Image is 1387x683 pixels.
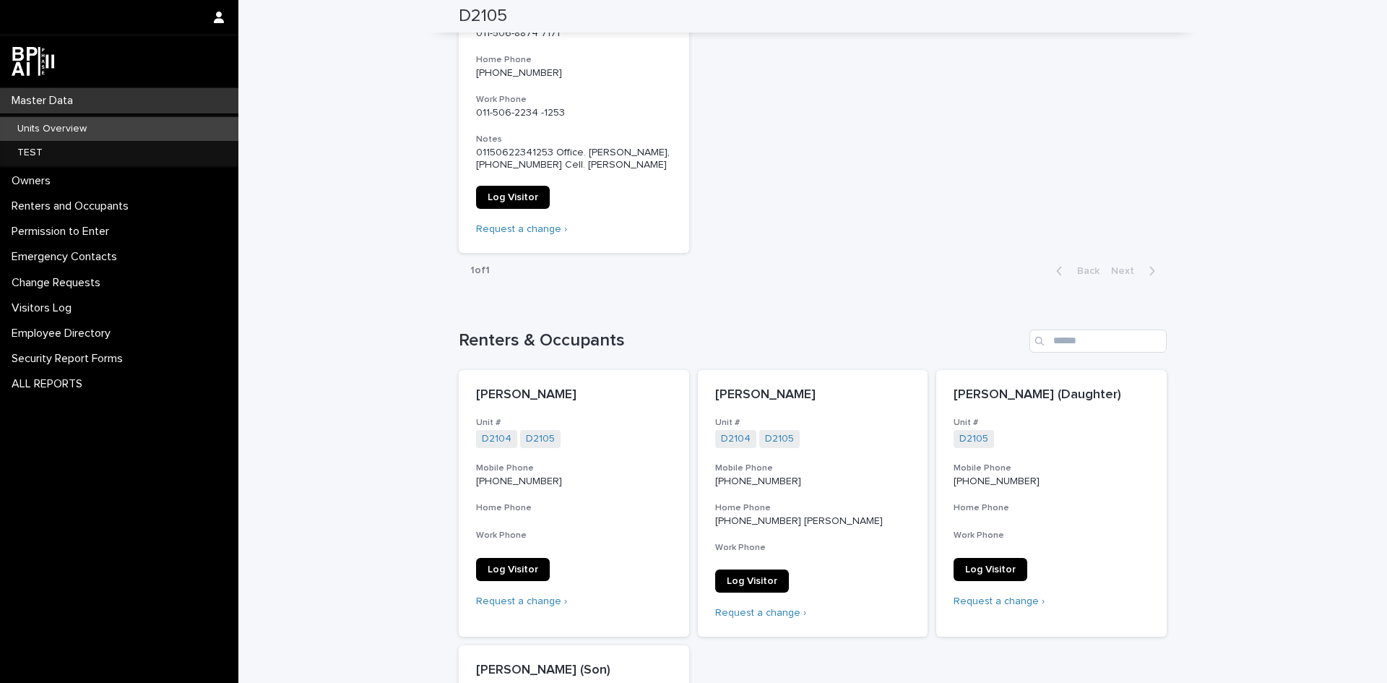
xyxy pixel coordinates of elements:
a: [PERSON_NAME]Unit #D2104 D2105 Mobile Phone[PHONE_NUMBER]Home Phone[PHONE_NUMBER] [PERSON_NAME]Wo... [698,370,928,637]
p: Security Report Forms [6,352,134,366]
h3: Mobile Phone [715,463,911,474]
a: 011-506-8874 7171 [476,28,560,38]
span: Back [1068,266,1099,276]
a: D2104 [482,433,511,445]
h3: Home Phone [476,502,672,514]
p: [PERSON_NAME] [476,387,672,403]
h3: Mobile Phone [476,463,672,474]
span: Log Visitor [488,564,538,575]
span: Log Visitor [965,564,1016,575]
h3: Home Phone [954,502,1149,514]
p: [PERSON_NAME] (Son) [476,663,672,679]
a: Request a change › [954,596,1045,606]
p: 1 of 1 [459,253,501,288]
a: 011-506-2234 -1253 [476,108,565,118]
h3: Unit # [715,417,911,429]
span: Next [1111,266,1143,276]
a: Log Visitor [715,570,789,593]
p: Renters and Occupants [6,199,140,213]
p: TEST [6,147,54,159]
p: 01150622341253 Office. [PERSON_NAME], [PHONE_NUMBER] Cell. [PERSON_NAME] [476,147,672,171]
p: Visitors Log [6,301,83,315]
span: Log Visitor [488,192,538,202]
p: ALL REPORTS [6,377,94,391]
a: [PHONE_NUMBER] [715,476,801,486]
h3: Work Phone [715,542,911,554]
h2: D2105 [459,6,507,27]
h3: Unit # [476,417,672,429]
p: Master Data [6,94,85,108]
p: Change Requests [6,276,112,290]
a: Request a change › [476,596,567,606]
a: Request a change › [715,608,806,618]
p: Units Overview [6,123,98,135]
a: Log Visitor [954,558,1027,581]
a: Request a change › [476,224,567,234]
a: D2105 [526,433,555,445]
p: Permission to Enter [6,225,121,239]
p: Employee Directory [6,327,122,340]
button: Next [1105,265,1167,278]
a: [PHONE_NUMBER] [476,476,562,486]
a: [PHONE_NUMBER] [954,476,1040,486]
input: Search [1029,330,1167,353]
h3: Work Phone [954,530,1149,541]
p: [PERSON_NAME] (Daughter) [954,387,1149,403]
a: [PERSON_NAME]Unit #D2104 D2105 Mobile Phone[PHONE_NUMBER]Home PhoneWork PhoneLog VisitorRequest a... [459,370,689,637]
h3: Home Phone [715,502,911,514]
button: Back [1045,265,1105,278]
a: D2105 [765,433,794,445]
a: Log Visitor [476,558,550,581]
h3: Notes [476,134,672,145]
p: Owners [6,174,62,188]
p: [PERSON_NAME] [715,387,911,403]
h3: Mobile Phone [954,463,1149,474]
h3: Work Phone [476,530,672,541]
h3: Home Phone [476,54,672,66]
h3: Unit # [954,417,1149,429]
h1: Renters & Occupants [459,330,1024,351]
a: [PERSON_NAME] (Daughter)Unit #D2105 Mobile Phone[PHONE_NUMBER]Home PhoneWork PhoneLog VisitorRequ... [936,370,1167,637]
h3: Work Phone [476,94,672,106]
img: dwgmcNfxSF6WIOOXiGgu [12,47,54,76]
a: [PHONE_NUMBER] [PERSON_NAME] [715,516,883,526]
p: Emergency Contacts [6,250,129,264]
a: Log Visitor [476,186,550,209]
a: D2104 [721,433,751,445]
span: Log Visitor [727,576,777,586]
a: D2105 [959,433,988,445]
a: [PHONE_NUMBER] [476,68,562,78]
